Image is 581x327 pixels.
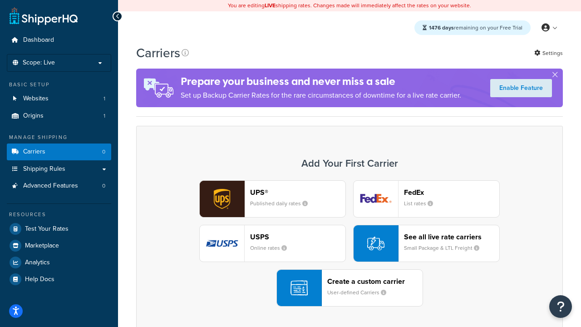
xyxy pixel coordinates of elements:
small: Published daily rates [250,199,315,208]
a: Shipping Rules [7,161,111,178]
span: Scope: Live [23,59,55,67]
a: Marketplace [7,238,111,254]
small: Online rates [250,244,294,252]
div: remaining on your Free Trial [414,20,531,35]
span: Advanced Features [23,182,78,190]
span: Shipping Rules [23,165,65,173]
button: See all live rate carriersSmall Package & LTL Freight [353,225,500,262]
button: Create a custom carrierUser-defined Carriers [276,269,423,307]
button: Open Resource Center [549,295,572,318]
a: Carriers 0 [7,144,111,160]
a: Enable Feature [490,79,552,97]
a: ShipperHQ Home [10,7,78,25]
h3: Add Your First Carrier [146,158,553,169]
img: icon-carrier-liverate-becf4550.svg [367,235,384,252]
span: Dashboard [23,36,54,44]
p: Set up Backup Carrier Rates for the rare circumstances of downtime for a live rate carrier. [181,89,461,102]
li: Advanced Features [7,178,111,194]
div: Manage Shipping [7,134,111,141]
b: LIVE [265,1,276,10]
span: 1 [103,95,105,103]
span: Help Docs [25,276,54,283]
small: List rates [404,199,440,208]
li: Carriers [7,144,111,160]
header: UPS® [250,188,345,197]
button: usps logoUSPSOnline rates [199,225,346,262]
span: 0 [102,148,105,156]
span: Origins [23,112,44,120]
img: ups logo [200,181,244,217]
header: See all live rate carriers [404,233,499,241]
div: Resources [7,211,111,218]
span: Carriers [23,148,45,156]
span: Test Your Rates [25,225,69,233]
a: Origins 1 [7,108,111,124]
a: Analytics [7,254,111,271]
header: FedEx [404,188,499,197]
small: User-defined Carriers [327,288,394,297]
a: Settings [534,47,563,59]
div: Basic Setup [7,81,111,89]
span: Analytics [25,259,50,267]
img: ad-rules-rateshop-fe6ec290ccb7230408bd80ed9643f0289d75e0ffd9eb532fc0e269fcd187b520.png [136,69,181,107]
span: 1 [103,112,105,120]
span: 0 [102,182,105,190]
small: Small Package & LTL Freight [404,244,487,252]
a: Test Your Rates [7,221,111,237]
a: Advanced Features 0 [7,178,111,194]
span: Marketplace [25,242,59,250]
a: Help Docs [7,271,111,287]
li: Websites [7,90,111,107]
button: fedEx logoFedExList rates [353,180,500,218]
span: Websites [23,95,49,103]
a: Dashboard [7,32,111,49]
header: Create a custom carrier [327,277,423,286]
strong: 1476 days [429,24,454,32]
header: USPS [250,233,345,241]
li: Origins [7,108,111,124]
button: ups logoUPS®Published daily rates [199,180,346,218]
img: fedEx logo [354,181,398,217]
img: usps logo [200,225,244,262]
h1: Carriers [136,44,180,62]
img: icon-carrier-custom-c93b8a24.svg [290,279,308,297]
h4: Prepare your business and never miss a sale [181,74,461,89]
a: Websites 1 [7,90,111,107]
